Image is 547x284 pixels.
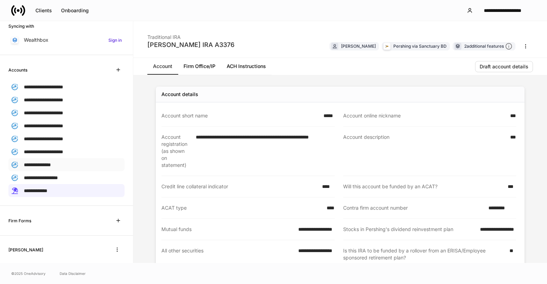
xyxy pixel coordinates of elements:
[8,246,43,253] h6: [PERSON_NAME]
[56,5,93,16] button: Onboarding
[343,112,506,119] div: Account online nickname
[161,226,294,233] div: Mutual funds
[24,262,64,269] p: [PERSON_NAME]
[343,204,485,211] div: Contra firm account number
[161,183,318,190] div: Credit line collateral indicator
[147,29,234,41] div: Traditional IRA
[161,247,294,261] div: All other securities
[8,217,31,224] h6: Firm Forms
[343,183,504,190] div: Will this account be funded by an ACAT?
[35,8,52,13] div: Clients
[341,43,376,49] div: [PERSON_NAME]
[8,259,125,272] a: [PERSON_NAME]
[60,271,86,276] a: Data Disclaimer
[475,61,533,72] button: Draft account details
[11,271,46,276] span: © 2025 OneAdvisory
[31,5,56,16] button: Clients
[343,226,476,233] div: Stocks in Pershing's dividend reinvestment plan
[24,36,48,43] p: Wealthbox
[343,247,506,261] div: Is this IRA to be funded by a rollover from an ERISA/Employee sponsored retirement plan?
[161,112,319,119] div: Account short name
[8,23,34,29] h6: Syncing with
[393,43,447,49] div: Pershing via Sanctuary BD
[61,8,89,13] div: Onboarding
[161,204,322,211] div: ACAT type
[147,58,178,75] a: Account
[161,134,192,169] div: Account registration (as shown on statement)
[108,37,122,43] h6: Sign in
[161,91,198,98] div: Account details
[464,43,512,50] div: 2 additional features
[147,41,234,49] div: [PERSON_NAME] IRA A3376
[178,58,221,75] a: Firm Office/IP
[8,34,125,46] a: WealthboxSign in
[480,64,528,69] div: Draft account details
[8,67,27,73] h6: Accounts
[343,134,506,169] div: Account description
[221,58,272,75] a: ACH Instructions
